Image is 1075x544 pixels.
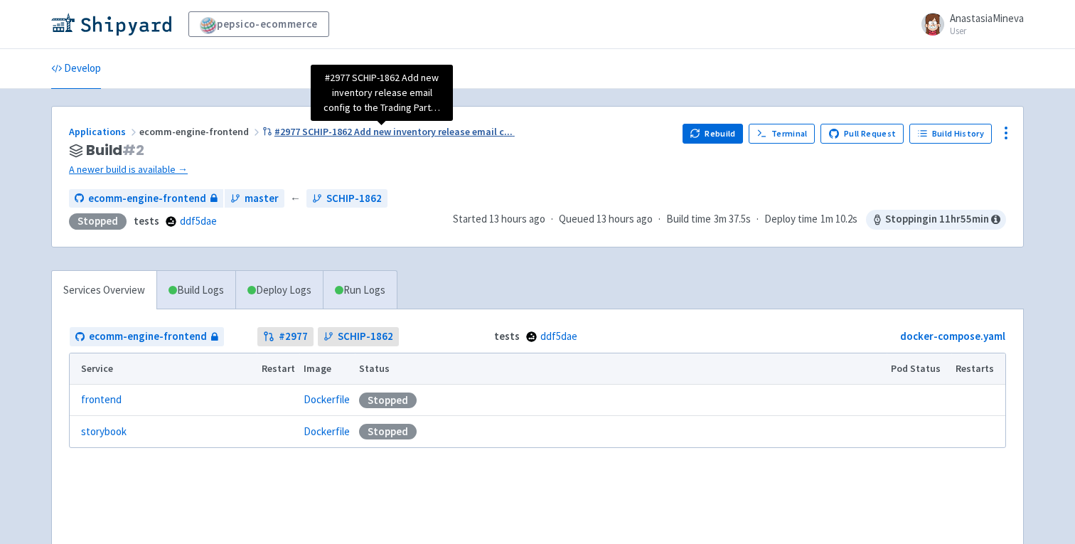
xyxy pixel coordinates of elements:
[89,329,207,345] span: ecomm-engine-frontend
[245,191,279,207] span: master
[290,191,301,207] span: ←
[279,329,308,345] strong: # 2977
[139,125,262,138] span: ecomm-engine-frontend
[338,329,393,345] span: SCHIP-1862
[489,212,545,225] time: 13 hours ago
[69,125,139,138] a: Applications
[70,327,224,346] a: ecomm-engine-frontend
[453,212,545,225] span: Started
[494,329,520,343] strong: tests
[225,189,284,208] a: master
[749,124,815,144] a: Terminal
[299,353,355,385] th: Image
[900,329,1005,343] a: docker-compose.yaml
[257,327,314,346] a: #2977
[887,353,951,385] th: Pod Status
[326,191,382,207] span: SCHIP-1862
[262,125,515,138] a: #2977 SCHIP-1862 Add new inventory release email c...
[318,327,399,346] a: SCHIP-1862
[52,271,156,310] a: Services Overview
[51,49,101,89] a: Develop
[157,271,235,310] a: Build Logs
[180,214,217,228] a: ddf5dae
[950,26,1024,36] small: User
[820,124,904,144] a: Pull Request
[304,425,350,438] a: Dockerfile
[323,271,397,310] a: Run Logs
[359,393,417,408] div: Stopped
[683,124,744,144] button: Rebuild
[81,424,127,440] a: storybook
[540,329,577,343] a: ddf5dae
[453,210,1006,230] div: · · ·
[597,212,653,225] time: 13 hours ago
[51,13,171,36] img: Shipyard logo
[304,393,350,406] a: Dockerfile
[69,213,127,230] div: Stopped
[714,211,751,228] span: 3m 37.5s
[866,210,1006,230] span: Stopping in 11 hr 55 min
[359,424,417,439] div: Stopped
[235,271,323,310] a: Deploy Logs
[559,212,653,225] span: Queued
[188,11,329,37] a: pepsico-ecommerce
[913,13,1024,36] a: AnastasiaMineva User
[134,214,159,228] strong: tests
[950,11,1024,25] span: AnastasiaMineva
[764,211,818,228] span: Deploy time
[820,211,857,228] span: 1m 10.2s
[355,353,887,385] th: Status
[88,191,206,207] span: ecomm-engine-frontend
[86,142,144,159] span: Build
[306,189,387,208] a: SCHIP-1862
[81,392,122,408] a: frontend
[951,353,1005,385] th: Restarts
[69,189,223,208] a: ecomm-engine-frontend
[70,353,257,385] th: Service
[122,140,144,160] span: # 2
[666,211,711,228] span: Build time
[909,124,992,144] a: Build History
[257,353,299,385] th: Restart
[69,161,671,178] a: A newer build is available →
[274,125,513,138] span: #2977 SCHIP-1862 Add new inventory release email c ...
